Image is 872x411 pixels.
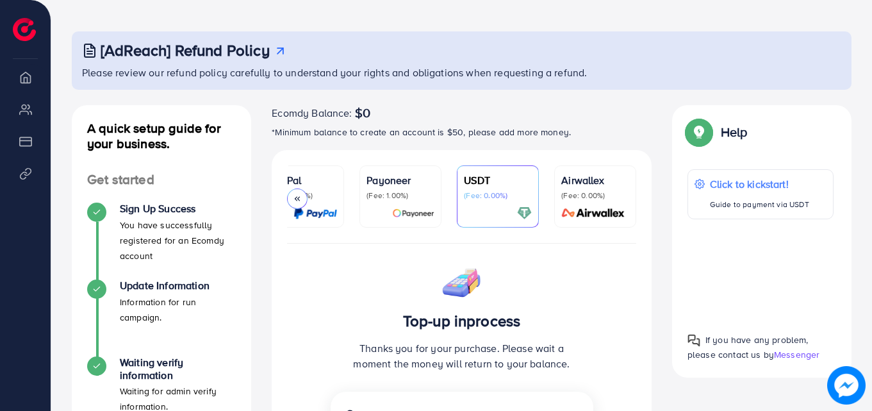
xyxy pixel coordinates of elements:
li: Update Information [72,280,251,356]
h4: Sign Up Success [120,203,236,215]
span: Messenger [774,348,819,361]
span: If you have any problem, please contact us by [687,333,809,361]
li: Sign Up Success [72,203,251,280]
p: (Fee: 0.00%) [561,190,629,201]
p: USDT [464,172,532,188]
img: Popup guide [687,121,711,144]
p: Help [721,124,748,140]
img: card [517,206,532,221]
p: Click to kickstart! [710,176,809,192]
img: success [441,259,483,301]
p: Guide to payment via USDT [710,197,809,212]
img: Popup guide [687,334,700,347]
h4: A quick setup guide for your business. [72,121,251,151]
img: card [293,206,337,221]
h4: Waiting verify information [120,356,236,381]
img: card [392,206,434,221]
h4: Get started [72,172,251,188]
h3: [AdReach] Refund Policy [101,41,270,60]
p: Information for run campaign. [120,294,236,325]
span: Ecomdy Balance: [272,105,352,121]
p: You have successfully registered for an Ecomdy account [120,217,236,264]
span: $0 [355,105,370,121]
h4: Update Information [120,280,236,292]
img: card [557,206,629,221]
p: Payoneer [366,172,434,188]
p: Thanks you for your purchase. Please wait a moment the money will return to your balance. [346,340,578,371]
p: (Fee: 0.00%) [464,190,532,201]
img: image [827,366,866,405]
img: logo [13,18,36,41]
p: Airwallex [561,172,629,188]
h3: Top-up inprocess [346,312,578,330]
p: PayPal [269,172,337,188]
p: Please review our refund policy carefully to understand your rights and obligations when requesti... [82,65,844,80]
p: (Fee: 1.00%) [366,190,434,201]
p: *Minimum balance to create an account is $50, please add more money. [272,124,652,140]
